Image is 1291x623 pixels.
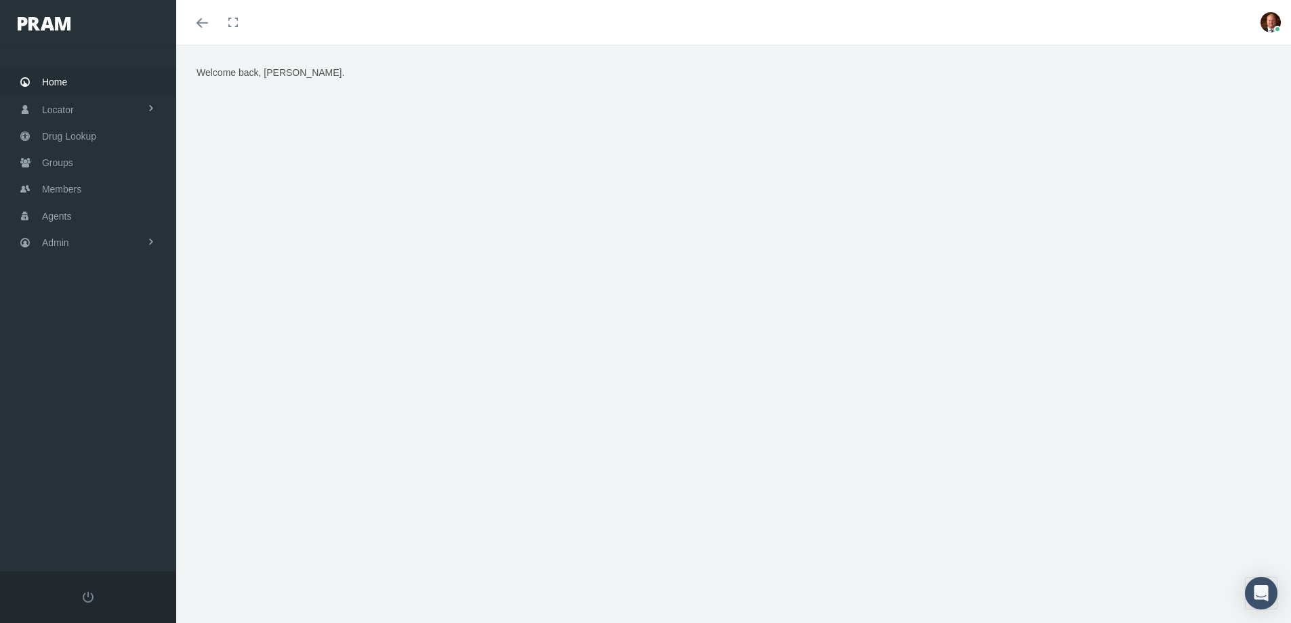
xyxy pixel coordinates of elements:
[1261,12,1281,33] img: S_Profile_Picture_693.jpg
[42,123,96,149] span: Drug Lookup
[42,97,74,123] span: Locator
[42,69,67,95] span: Home
[18,17,70,31] img: PRAM_20_x_78.png
[42,176,81,202] span: Members
[42,203,72,229] span: Agents
[42,150,73,176] span: Groups
[42,230,69,256] span: Admin
[1245,577,1277,609] div: Open Intercom Messenger
[197,67,344,78] span: Welcome back, [PERSON_NAME].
